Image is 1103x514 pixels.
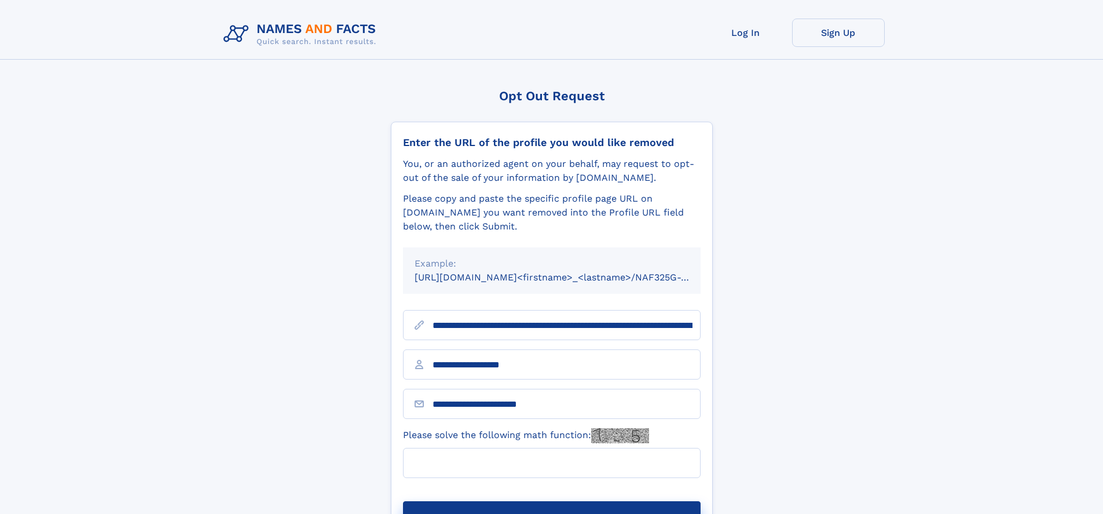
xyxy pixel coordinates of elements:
a: Log In [699,19,792,47]
div: Please copy and paste the specific profile page URL on [DOMAIN_NAME] you want removed into the Pr... [403,192,701,234]
small: [URL][DOMAIN_NAME]<firstname>_<lastname>/NAF325G-xxxxxxxx [415,272,723,283]
div: Opt Out Request [391,89,713,103]
img: Logo Names and Facts [219,19,386,50]
div: You, or an authorized agent on your behalf, may request to opt-out of the sale of your informatio... [403,157,701,185]
label: Please solve the following math function: [403,428,649,443]
div: Example: [415,257,689,271]
div: Enter the URL of the profile you would like removed [403,136,701,149]
a: Sign Up [792,19,885,47]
